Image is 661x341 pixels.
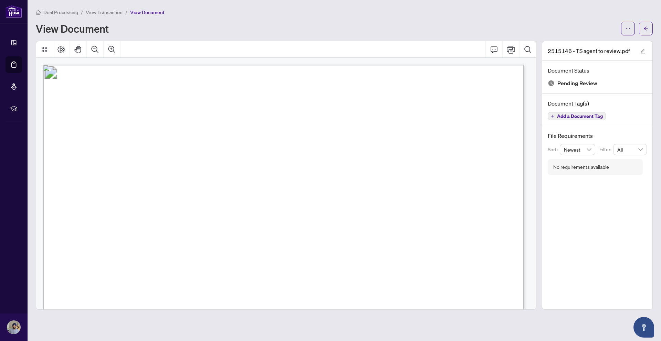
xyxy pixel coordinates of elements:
[557,79,597,88] span: Pending Review
[36,23,109,34] h1: View Document
[548,146,560,153] p: Sort:
[548,80,555,87] img: Document Status
[36,10,41,15] span: home
[548,112,606,120] button: Add a Document Tag
[43,9,78,15] span: Deal Processing
[548,132,647,140] h4: File Requirements
[7,321,20,334] img: Profile Icon
[643,26,648,31] span: arrow-left
[626,26,630,31] span: ellipsis
[557,114,603,119] span: Add a Document Tag
[548,99,647,108] h4: Document Tag(s)
[125,8,127,16] li: /
[548,47,630,55] span: 2515146 - TS agent to review.pdf
[551,114,554,118] span: plus
[86,9,123,15] span: View Transaction
[6,5,22,18] img: logo
[553,163,609,171] div: No requirements available
[564,144,591,155] span: Newest
[548,66,647,75] h4: Document Status
[599,146,613,153] p: Filter:
[81,8,83,16] li: /
[130,9,165,15] span: View Document
[617,144,643,155] span: All
[633,317,654,338] button: Open asap
[640,49,645,54] span: edit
